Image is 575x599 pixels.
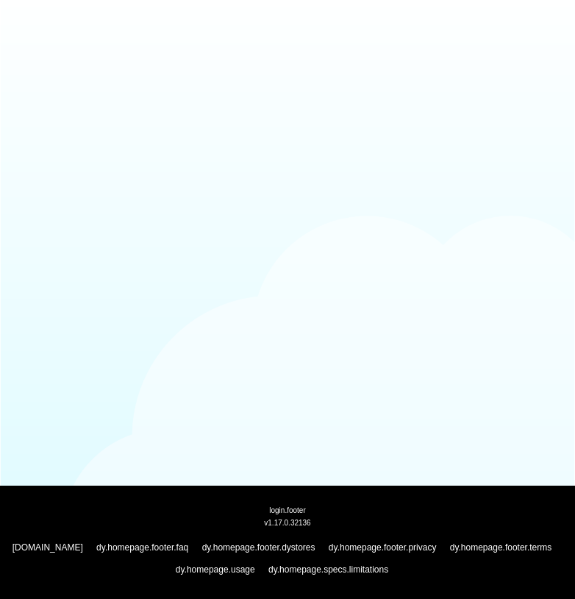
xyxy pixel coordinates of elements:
[96,542,188,553] a: dy.homepage.footer.faq
[329,542,437,553] a: dy.homepage.footer.privacy
[12,542,83,553] a: [DOMAIN_NAME]
[268,564,388,575] a: dy.homepage.specs.limitations
[176,564,255,575] a: dy.homepage.usage
[202,542,315,553] a: dy.homepage.footer.dystores
[264,518,310,527] span: v1.17.0.32136
[269,505,305,514] span: login.footer
[450,542,552,553] a: dy.homepage.footer.terms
